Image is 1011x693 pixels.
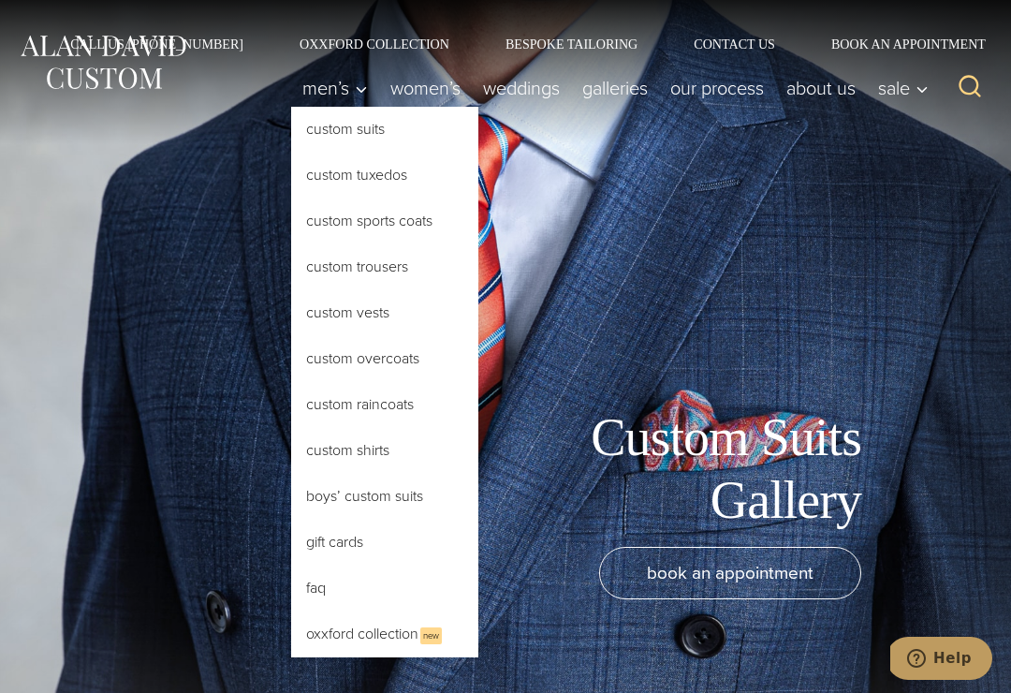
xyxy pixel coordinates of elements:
[647,559,813,586] span: book an appointment
[291,69,938,107] nav: Primary Navigation
[775,69,867,107] a: About Us
[599,547,861,599] a: book an appointment
[271,37,477,51] a: Oxxford Collection
[291,428,478,473] a: Custom Shirts
[571,69,659,107] a: Galleries
[291,153,478,198] a: Custom Tuxedos
[666,37,803,51] a: Contact Us
[420,627,442,644] span: New
[291,199,478,243] a: Custom Sports Coats
[291,612,478,657] a: Oxxford CollectionNew
[291,474,478,519] a: Boys’ Custom Suits
[291,520,478,565] a: Gift Cards
[291,382,478,427] a: Custom Raincoats
[291,244,478,289] a: Custom Trousers
[19,31,187,94] img: Alan David Custom
[472,69,571,107] a: weddings
[291,566,478,611] a: FAQ
[890,637,992,684] iframe: Opens a widget where you can chat to one of our agents
[379,69,472,107] a: Women’s
[867,69,938,107] button: Child menu of Sale
[291,290,478,335] a: Custom Vests
[42,37,271,51] a: Call Us [PHONE_NUMBER]
[291,107,478,152] a: Custom Suits
[291,336,478,381] a: Custom Overcoats
[947,66,992,111] button: View Search Form
[440,406,861,532] h1: Custom Suits Gallery
[803,37,992,51] a: Book an Appointment
[291,69,379,107] button: Child menu of Men’s
[42,37,992,51] nav: Secondary Navigation
[477,37,666,51] a: Bespoke Tailoring
[659,69,775,107] a: Our Process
